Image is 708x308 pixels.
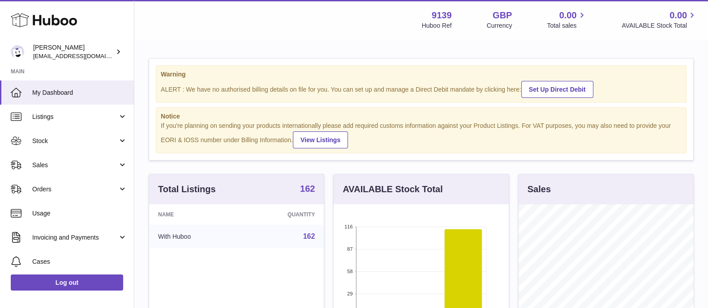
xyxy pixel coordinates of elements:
[344,224,352,229] text: 116
[158,183,216,195] h3: Total Listings
[11,274,123,291] a: Log out
[32,257,127,266] span: Cases
[33,52,132,59] span: [EMAIL_ADDRESS][DOMAIN_NAME]
[241,204,324,225] th: Quantity
[528,183,551,195] h3: Sales
[669,9,687,21] span: 0.00
[32,137,118,145] span: Stock
[422,21,452,30] div: Huboo Ref
[161,80,682,98] div: ALERT : We have no authorised billing details on file for you. You can set up and manage a Direct...
[547,21,587,30] span: Total sales
[149,204,241,225] th: Name
[32,233,118,242] span: Invoicing and Payments
[161,112,682,121] strong: Notice
[521,81,593,98] a: Set Up Direct Debit
[303,232,315,240] a: 162
[32,185,118,194] span: Orders
[11,45,24,59] img: internalAdmin-9139@internal.huboo.com
[161,70,682,79] strong: Warning
[149,225,241,248] td: With Huboo
[348,291,353,296] text: 29
[622,21,697,30] span: AVAILABLE Stock Total
[547,9,587,30] a: 0.00 Total sales
[300,184,315,195] a: 162
[293,131,348,148] a: View Listings
[348,269,353,274] text: 58
[33,43,114,60] div: [PERSON_NAME]
[622,9,697,30] a: 0.00 AVAILABLE Stock Total
[493,9,512,21] strong: GBP
[348,246,353,252] text: 87
[432,9,452,21] strong: 9139
[32,89,127,97] span: My Dashboard
[487,21,512,30] div: Currency
[32,113,118,121] span: Listings
[32,209,127,218] span: Usage
[300,184,315,193] strong: 162
[32,161,118,169] span: Sales
[161,122,682,148] div: If you're planning on sending your products internationally please add required customs informati...
[559,9,577,21] span: 0.00
[343,183,442,195] h3: AVAILABLE Stock Total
